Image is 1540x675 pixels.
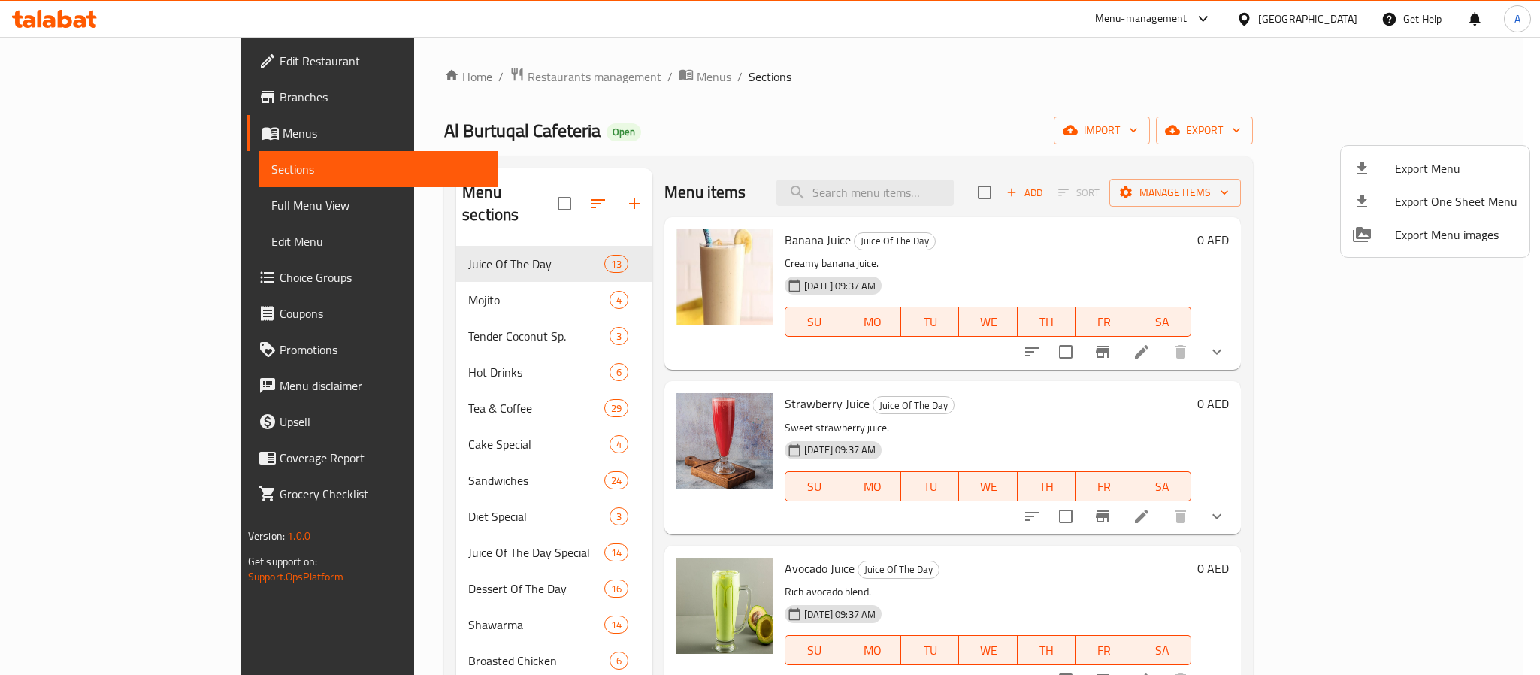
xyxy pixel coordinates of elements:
li: Export Menu images [1341,218,1529,251]
li: Export menu items [1341,152,1529,185]
span: Export Menu [1395,159,1517,177]
li: Export one sheet menu items [1341,185,1529,218]
span: Export Menu images [1395,226,1517,244]
span: Export One Sheet Menu [1395,192,1517,210]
